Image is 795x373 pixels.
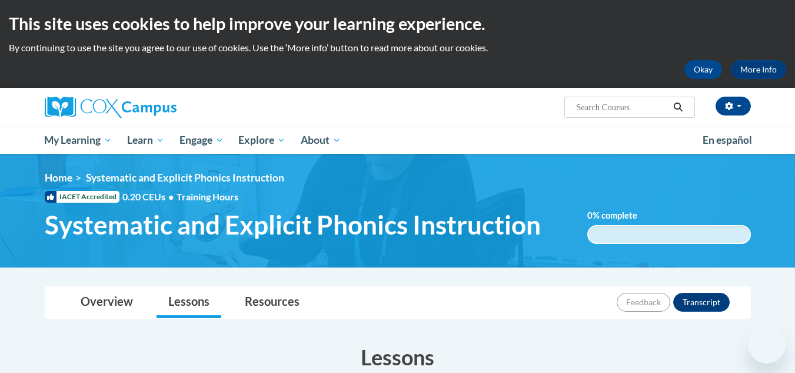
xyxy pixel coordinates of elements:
a: About [293,127,348,154]
span: IACET Accredited [45,191,119,203]
span: 0 [587,210,593,220]
a: My Learning [37,127,120,154]
div: Main menu [27,127,769,154]
span: About [301,133,341,147]
button: Search [669,100,687,114]
img: Cox Campus [45,97,177,118]
a: Explore [231,127,293,154]
span: Systematic and Explicit Phonics Instruction [45,209,541,240]
a: Lessons [157,287,221,318]
button: Feedback [617,293,670,312]
a: Cox Campus [45,97,268,118]
span: My Learning [44,133,112,147]
span: Training Hours [177,191,238,202]
h2: This site uses cookies to help improve your learning experience. [9,12,786,35]
h3: Lessons [45,342,751,372]
a: Home [45,171,72,184]
span: Engage [179,133,224,147]
a: Learn [119,127,172,154]
a: Engage [172,127,231,154]
a: Resources [233,287,311,318]
button: Transcript [673,293,730,312]
span: 0.20 CEUs [122,190,177,203]
iframe: Button to launch messaging window [748,326,786,364]
input: Search Courses [575,100,669,114]
button: Account Settings [716,97,751,115]
a: Overview [69,287,145,318]
span: Systematic and Explicit Phonics Instruction [86,171,284,184]
a: More Info [731,60,786,79]
label: % complete [587,209,655,222]
span: Explore [238,133,285,147]
span: • [168,191,174,202]
span: En español [703,134,752,146]
span: Learn [127,133,164,147]
a: En español [695,128,760,153]
p: By continuing to use the site you agree to our use of cookies. Use the ‘More info’ button to read... [9,41,786,54]
button: Okay [684,60,722,79]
